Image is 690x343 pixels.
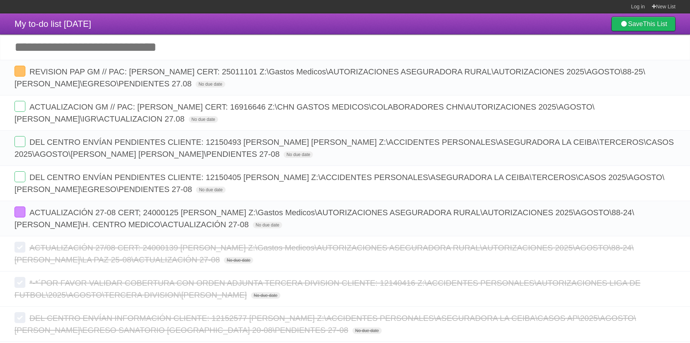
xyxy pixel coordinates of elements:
span: *-*´POR FAVOR VALIDAR COBERTURA CON ORDEN ADJUNTA TERCERA DIVISION CLIENTE: 12140416 Z:\ACCIDENTE... [14,278,640,299]
span: ACTUALIZACION GM // PAC: [PERSON_NAME] CERT: 16916646 Z:\CHN GASTOS MEDICOS\COLABORADORES CHN\AUT... [14,102,594,123]
span: REVISION PAP GM // PAC: [PERSON_NAME] CERT: 25011101 Z:\Gastos Medicos\AUTORIZACIONES ASEGURADORA... [14,67,645,88]
span: ACTUALIZACIÓN 27-08 CERT; 24000125 [PERSON_NAME] Z:\Gastos Medicos\AUTORIZACIONES ASEGURADORA RUR... [14,208,634,229]
span: No due date [284,151,313,158]
label: Done [14,171,25,182]
label: Done [14,242,25,253]
span: DEL CENTRO ENVÍAN PENDIENTES CLIENTE: 12150405 [PERSON_NAME] Z:\ACCIDENTES PERSONALES\ASEGURADORA... [14,173,664,194]
label: Done [14,136,25,147]
span: No due date [253,222,282,228]
label: Done [14,277,25,288]
label: Done [14,207,25,217]
a: SaveThis List [611,17,676,31]
span: No due date [189,116,218,123]
label: Done [14,312,25,323]
span: ACTUALIZACIÓN 27/08 CERT: 24000139 [PERSON_NAME] Z:\Gastos Medicos\AUTORIZACIONES ASEGURADORA RUR... [14,243,634,264]
span: No due date [196,81,225,87]
span: DEL CENTRO ENVÍAN INFORMACIÓN CLIENTE: 12152577 [PERSON_NAME] Z:\ACCIDENTES PERSONALES\ASEGURADOR... [14,314,636,335]
span: No due date [224,257,253,264]
label: Done [14,101,25,112]
span: My to-do list [DATE] [14,19,91,29]
span: No due date [352,327,382,334]
label: Done [14,66,25,77]
span: No due date [196,187,225,193]
span: DEL CENTRO ENVÍAN PENDIENTES CLIENTE: 12150493 [PERSON_NAME] [PERSON_NAME] Z:\ACCIDENTES PERSONAL... [14,138,674,159]
b: This List [643,20,667,28]
span: No due date [251,292,280,299]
